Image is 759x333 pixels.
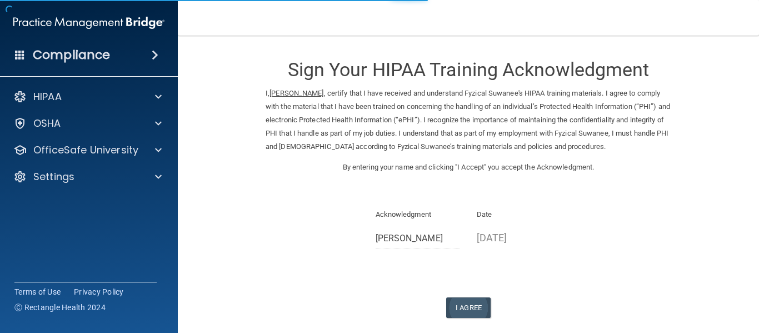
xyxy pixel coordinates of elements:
[33,90,62,103] p: HIPAA
[266,59,671,80] h3: Sign Your HIPAA Training Acknowledgment
[33,117,61,130] p: OSHA
[13,170,162,183] a: Settings
[14,302,106,313] span: Ⓒ Rectangle Health 2024
[477,228,562,247] p: [DATE]
[269,89,323,97] ins: [PERSON_NAME]
[13,117,162,130] a: OSHA
[13,90,162,103] a: HIPAA
[266,161,671,174] p: By entering your name and clicking "I Accept" you accept the Acknowledgment.
[376,208,461,221] p: Acknowledgment
[446,297,491,318] button: I Agree
[14,286,61,297] a: Terms of Use
[376,228,461,249] input: Full Name
[33,143,138,157] p: OfficeSafe University
[74,286,124,297] a: Privacy Policy
[477,208,562,221] p: Date
[13,12,164,34] img: PMB logo
[266,87,671,153] p: I, , certify that I have received and understand Fyzical Suwanee's HIPAA training materials. I ag...
[13,143,162,157] a: OfficeSafe University
[33,47,110,63] h4: Compliance
[33,170,74,183] p: Settings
